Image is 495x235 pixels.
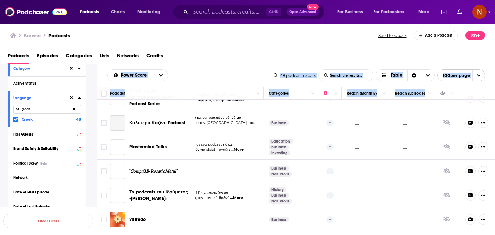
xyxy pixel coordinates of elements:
span: τον κόσμο των online καζίνο στην [GEOGRAPHIC_DATA], τότε το [150,120,255,130]
span: ...More [231,147,244,152]
span: Toggle select row [101,95,107,100]
button: Clear Filters [3,214,93,228]
a: Καλύτερα Καζίνο Podcast [110,115,125,131]
input: Search podcasts, credits, & more... [190,7,266,17]
a: Mastermind Talks [129,144,167,150]
button: Save [465,31,485,40]
button: Column Actions [309,90,317,98]
div: Brand Safety & Suitability [13,146,75,151]
p: -- [326,216,334,223]
span: Podcasts [80,7,99,16]
span: Logged in as AdelNBM [472,5,487,19]
span: More [418,7,429,16]
a: Podcasts [8,51,29,64]
button: Category [13,64,69,72]
button: open menu [108,73,154,78]
span: Greek [22,117,33,122]
button: Choose View [376,69,435,81]
a: Education [269,139,293,144]
a: Business [269,166,289,171]
a: Add a Podcast [414,31,458,40]
span: Political Skew [13,161,38,165]
div: Language [13,96,64,100]
button: Column Actions [426,90,433,98]
button: open menu [333,7,371,17]
p: -- [326,192,334,199]
button: open menu [369,7,414,17]
input: Search Language... [13,105,81,114]
a: Τα podcasts του Ιδρύματος «[PERSON_NAME]» [129,189,193,202]
span: Power Score [121,73,149,78]
p: __ [347,168,359,174]
a: Lists [100,51,109,64]
a: Business [269,217,289,222]
div: Active Status [13,81,77,86]
span: Ctrl K [266,8,281,16]
button: Has Guests [13,130,81,138]
button: Show More Button [478,214,488,225]
a: Networks [117,51,139,64]
a: Show notifications dropdown [439,6,450,17]
span: 100 per page [438,70,470,80]
p: __ [395,120,407,126]
span: Toggle select row [101,144,107,150]
a: Investing [269,150,290,155]
span: "𝐶𝑜𝑚𝑝𝑢3𝐵-𝑅𝑜𝑠𝑎𝑟𝑖𝑜𝑀𝑎𝑡𝑢𝑙" [129,168,178,174]
a: Charts [107,7,129,17]
span: Open Advanced [289,10,316,14]
button: Active Status [13,79,81,87]
div: Categories [269,89,289,97]
button: Column Actions [332,90,340,98]
a: Podcasts [48,33,70,39]
div: Sort Direction [407,70,421,81]
a: Vilfredo [129,216,146,223]
span: Toggle select row [101,217,107,222]
button: Network [13,174,81,182]
div: Date of Last Episode [13,204,77,209]
a: History [269,187,286,192]
p: __ [395,193,407,198]
button: Show More Button [478,166,488,176]
div: Date of First Episode [13,190,77,194]
div: 48 podcast results [274,73,316,78]
span: Νέα Γεωργία [GEOGRAPHIC_DATA] - Podcast Series [129,88,177,107]
p: __ [395,168,407,174]
span: Αν αναζητάτε έναν αξιόπιστο και ενημερωμένο οδηγό για [150,115,241,120]
a: "𝐶𝑜𝑚𝑝𝑢3𝐵-𝑅𝑜𝑠𝑎𝑟𝑖𝑜𝑀𝑎𝑡𝑢𝑙" [110,164,125,179]
div: Beta [40,161,47,165]
button: open menu [154,70,168,81]
div: Has Guests [13,132,75,136]
button: Show More Button [478,118,488,128]
h3: Browse [24,33,41,39]
button: Open AdvancedNew [286,8,319,16]
a: Categories [66,51,92,64]
button: Show profile menu [472,5,487,19]
span: Η παρέα της MMW Capital σε ένα podcast ειδικά [150,142,232,146]
p: __ [347,193,359,198]
button: Send feedback [376,33,409,38]
button: Column Actions [449,90,457,98]
span: Toggle select row [101,168,107,174]
button: open menu [75,7,107,17]
a: Show notifications dropdown [455,6,465,17]
div: Category [13,66,64,71]
a: Non Profit [269,172,292,177]
a: Podchaser - Follow, Share and Rate Podcasts [5,6,67,18]
button: Political SkewBeta [13,159,81,167]
div: Reach (Episode) [395,89,425,97]
span: Monitoring [137,7,160,16]
button: Column Actions [254,90,262,98]
span: Mastermind Talks [129,144,167,150]
button: Language [13,94,69,102]
a: Business [269,193,289,198]
span: Charts [111,7,125,16]
p: -- [326,144,334,150]
div: Network [13,175,77,180]
a: Καλύτερα Καζίνο Podcast [129,120,185,126]
span: Vilfredo [129,217,146,222]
